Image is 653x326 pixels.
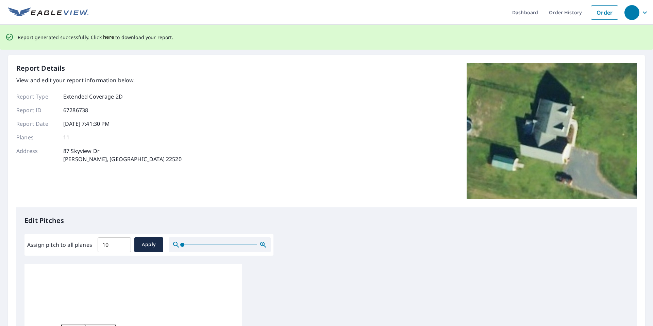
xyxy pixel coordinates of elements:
[63,133,69,141] p: 11
[134,237,163,252] button: Apply
[16,147,57,163] p: Address
[16,92,57,101] p: Report Type
[98,235,131,254] input: 00.0
[16,63,65,73] p: Report Details
[16,133,57,141] p: Planes
[27,241,92,249] label: Assign pitch to all planes
[103,33,114,41] button: here
[63,92,123,101] p: Extended Coverage 2D
[16,106,57,114] p: Report ID
[16,120,57,128] p: Report Date
[18,33,173,41] p: Report generated successfully. Click to download your report.
[591,5,618,20] a: Order
[63,106,88,114] p: 67286738
[63,147,182,163] p: 87 Skyview Dr [PERSON_NAME], [GEOGRAPHIC_DATA] 22520
[8,7,88,18] img: EV Logo
[467,63,637,199] img: Top image
[24,216,629,226] p: Edit Pitches
[140,240,158,249] span: Apply
[63,120,110,128] p: [DATE] 7:41:30 PM
[16,76,182,84] p: View and edit your report information below.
